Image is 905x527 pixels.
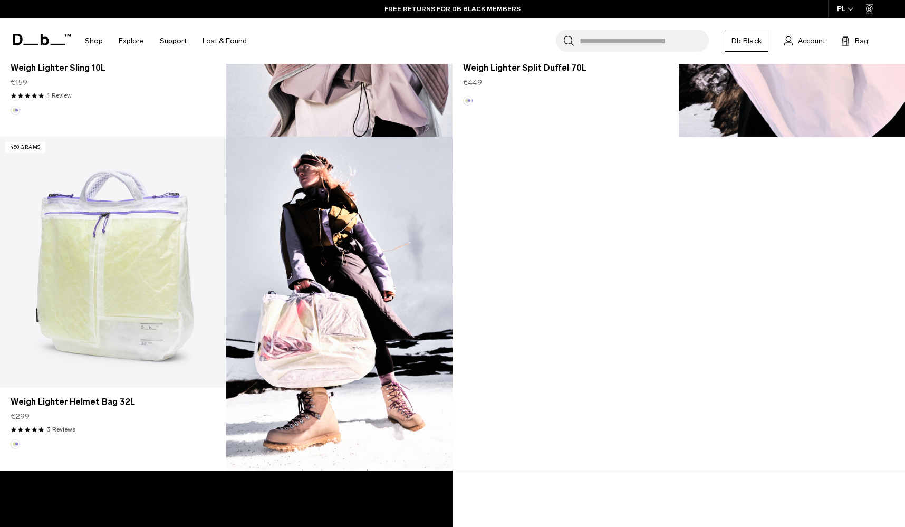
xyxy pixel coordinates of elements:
button: Aurora [463,96,473,106]
button: Aurora [11,439,20,449]
span: €299 [11,411,30,422]
p: 450 grams [5,142,45,153]
span: €449 [463,77,482,88]
a: Weigh Lighter Helmet Bag 32L [11,396,215,408]
a: 3 reviews [47,425,75,434]
a: Db Black [725,30,768,52]
a: Weigh Lighter Sling 10L [11,62,215,74]
button: Aurora [11,106,20,115]
a: FREE RETURNS FOR DB BLACK MEMBERS [384,4,521,14]
a: Account [784,34,825,47]
nav: Main Navigation [77,18,255,64]
a: Explore [119,22,144,60]
button: Bag [841,34,868,47]
a: Shop [85,22,103,60]
a: 1 reviews [47,91,72,100]
span: Account [798,35,825,46]
a: Lost & Found [203,22,247,60]
a: Support [160,22,187,60]
img: Content block image [226,137,453,471]
span: €159 [11,77,27,88]
span: Bag [855,35,868,46]
a: Weigh Lighter Split Duffel 70L [463,62,668,74]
